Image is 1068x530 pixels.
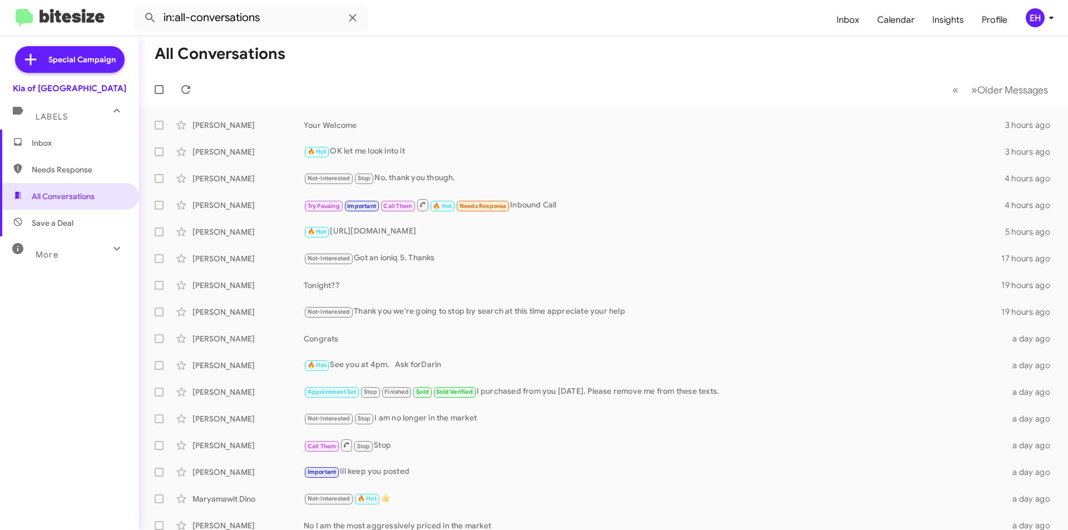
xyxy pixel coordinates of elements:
span: 🔥 Hot [308,361,327,369]
div: 👍 [304,492,1006,505]
div: EH [1026,8,1045,27]
span: 🔥 Hot [308,228,327,235]
span: 🔥 Hot [308,148,327,155]
span: 🔥 Hot [433,202,452,210]
div: [PERSON_NAME] [192,387,304,398]
div: 17 hours ago [1001,253,1059,264]
div: Kia of [GEOGRAPHIC_DATA] [13,83,126,94]
div: [PERSON_NAME] [192,253,304,264]
div: [PERSON_NAME] [192,226,304,237]
button: EH [1016,8,1056,27]
span: Labels [36,112,68,122]
span: Needs Response [32,164,126,175]
div: I purchased from you [DATE]. Please remove me from these texts. [304,385,1006,398]
div: Congrats [304,333,1006,344]
div: Ill keep you posted [304,465,1006,478]
div: [PERSON_NAME] [192,333,304,344]
div: a day ago [1006,440,1059,451]
div: 19 hours ago [1001,306,1059,318]
div: [PERSON_NAME] [192,120,304,131]
a: Calendar [868,4,923,36]
span: Stop [358,175,371,182]
a: Insights [923,4,973,36]
div: [URL][DOMAIN_NAME] [304,225,1005,238]
div: 5 hours ago [1005,226,1059,237]
div: I am no longer in the market [304,412,1006,425]
div: [PERSON_NAME] [192,440,304,451]
span: Inbox [32,137,126,148]
div: 3 hours ago [1005,120,1059,131]
button: Next [965,78,1055,101]
div: a day ago [1006,413,1059,424]
div: [PERSON_NAME] [192,467,304,478]
div: Inbound Call [304,198,1005,212]
div: See you at 4pm. Ask forDarin [304,359,1006,372]
span: Not-Interested [308,175,350,182]
div: Got an ioniq 5. Thanks [304,252,1001,265]
span: Needs Response [459,202,507,210]
div: a day ago [1006,333,1059,344]
div: No, thank you though. [304,172,1005,185]
div: Your Welcome [304,120,1005,131]
div: 3 hours ago [1005,146,1059,157]
div: [PERSON_NAME] [192,360,304,371]
div: 4 hours ago [1005,200,1059,211]
div: [PERSON_NAME] [192,306,304,318]
input: Search [135,4,368,31]
div: [PERSON_NAME] [192,200,304,211]
span: More [36,250,58,260]
span: Finished [384,388,409,395]
span: Not-Interested [308,495,350,502]
span: Not-Interested [308,415,350,422]
div: Maryamawit Dino [192,493,304,504]
div: a day ago [1006,387,1059,398]
span: Important [308,468,337,475]
span: Save a Deal [32,217,73,229]
span: Appointment Set [308,388,357,395]
div: a day ago [1006,493,1059,504]
h1: All Conversations [155,45,285,63]
span: Call Them [383,202,412,210]
span: 🔥 Hot [358,495,377,502]
span: Older Messages [977,84,1048,96]
span: Try Pausing [308,202,340,210]
span: Stop [358,415,371,422]
span: Call Them [308,443,337,450]
span: » [971,83,977,97]
div: 19 hours ago [1001,280,1059,291]
span: Not-Interested [308,308,350,315]
span: Important [347,202,376,210]
div: Thank you we're going to stop by search at this time appreciate your help [304,305,1001,318]
div: a day ago [1006,467,1059,478]
div: [PERSON_NAME] [192,413,304,424]
span: Special Campaign [48,54,116,65]
a: Profile [973,4,1016,36]
span: Not-Interested [308,255,350,262]
span: All Conversations [32,191,95,202]
span: Stop [364,388,377,395]
div: OK let me look into it [304,145,1005,158]
a: Special Campaign [15,46,125,73]
div: a day ago [1006,360,1059,371]
span: « [952,83,958,97]
span: Stop [357,443,370,450]
div: [PERSON_NAME] [192,173,304,184]
div: 4 hours ago [1005,173,1059,184]
div: [PERSON_NAME] [192,146,304,157]
span: Sold [416,388,429,395]
span: Sold Verified [436,388,473,395]
div: [PERSON_NAME] [192,280,304,291]
nav: Page navigation example [946,78,1055,101]
div: Tonight?? [304,280,1001,291]
a: Inbox [828,4,868,36]
button: Previous [946,78,965,101]
div: Stop [304,438,1006,452]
